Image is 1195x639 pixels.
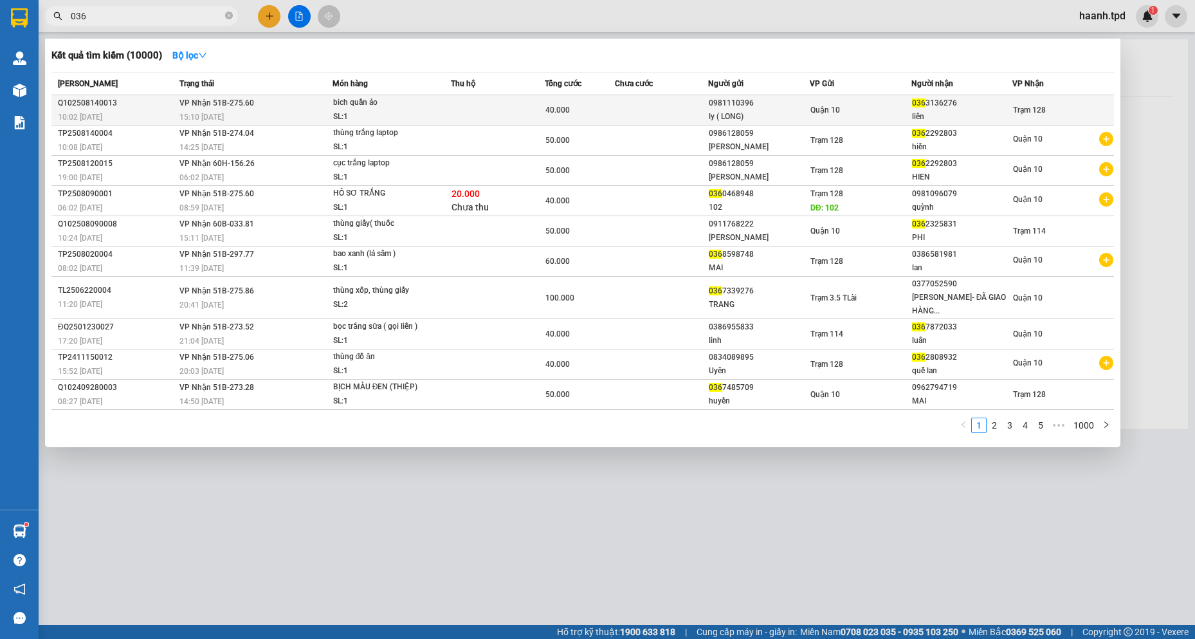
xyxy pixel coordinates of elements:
button: left [956,418,971,433]
sup: 1 [24,523,28,526]
div: [PERSON_NAME] [709,171,809,184]
span: plus-circle [1099,192,1113,207]
div: HIEN [912,171,1012,184]
div: 8598748 [709,248,809,261]
span: notification [14,583,26,595]
div: 102 [709,201,809,214]
div: 0468948 [709,187,809,201]
span: VP Nhận 51B-275.06 [179,353,254,362]
div: luân [912,334,1012,347]
img: warehouse-icon [13,84,26,97]
li: 2 [987,418,1002,433]
div: SL: 1 [333,394,430,409]
div: quỳnh [912,201,1012,214]
span: 50.000 [545,227,570,236]
span: Quận 10 [810,227,840,236]
div: 2292803 [912,127,1012,140]
div: 2325831 [912,218,1012,231]
div: TP2508120015 [58,157,176,171]
div: 2292803 [912,157,1012,171]
span: VP Nhận 60B-033.81 [179,219,254,228]
span: Quận 10 [1013,195,1043,204]
span: Quận 10 [1013,293,1043,302]
span: VP Nhận 51B-274.04 [179,129,254,138]
span: 17:20 [DATE] [58,337,102,346]
div: Q102508140013 [58,97,176,110]
div: TP2508140004 [58,127,176,140]
div: 2808932 [912,351,1012,364]
div: SL: 1 [333,364,430,378]
div: 0981096079 [912,187,1012,201]
span: Người gửi [708,79,743,88]
div: cục trắng laptop [333,156,430,171]
span: plus-circle [1099,132,1113,146]
div: SL: 1 [333,171,430,185]
li: Next 5 Pages [1048,418,1069,433]
span: Trạng thái [179,79,214,88]
span: 0907696988 [73,46,124,57]
span: plus-circle [1099,162,1113,176]
div: [PERSON_NAME] [709,140,809,154]
span: VP Nhận 51B-275.60 [179,98,254,107]
div: 7485709 [709,381,809,394]
div: MAI [709,261,809,275]
span: 036 [709,286,722,295]
span: [PERSON_NAME] [58,79,118,88]
strong: THIÊN PHÁT ĐẠT [4,32,97,46]
span: Trạm 128 [1013,106,1046,115]
button: Bộ lọcdown [162,45,217,66]
div: 7872033 [912,320,1012,334]
span: 40.000 [545,106,570,115]
span: VP Gửi [810,79,834,88]
li: 1 [971,418,987,433]
span: 11:20 [DATE] [58,300,102,309]
span: Quận 10 [810,390,840,399]
div: TL2506220004 [58,284,176,297]
a: 1 [972,418,986,432]
span: 06:02 [DATE] [179,173,224,182]
span: Trạm 128 [810,360,843,369]
span: 036 [912,322,926,331]
div: thùng giấy( thuốc [333,217,430,231]
span: VP Nhận 60H-156.26 [179,159,255,168]
span: close-circle [225,12,233,19]
span: Quận 10 [1013,358,1043,367]
div: 0981110396 [709,97,809,110]
strong: CTY XE KHÁCH [55,16,138,30]
span: plus-circle [1099,356,1113,370]
div: 0377052590 [912,277,1012,291]
span: 08:27 [DATE] [58,397,102,406]
div: SL: 1 [333,261,430,275]
span: VP Nhận [1012,79,1044,88]
div: Q102508090008 [58,218,176,231]
span: 40.000 [545,360,570,369]
span: Trạm 3.5 TLài [810,293,857,302]
div: TP2411150012 [58,351,176,364]
span: 21:04 [DATE] [179,337,224,346]
span: down [198,51,207,60]
span: 11:39 [DATE] [179,264,224,273]
span: VP Nhận 51B-273.28 [179,383,254,392]
span: Trạm 128 [810,189,843,198]
img: warehouse-icon [13,51,26,65]
span: VP Nhận 51B-275.86 [179,286,254,295]
span: 20.000 [452,189,480,199]
div: MAI [912,394,1012,408]
span: liên CMND: [37,93,86,104]
span: Quận 10 [1013,165,1043,174]
li: 3 [1002,418,1017,433]
span: 08:02 [DATE] [58,264,102,273]
span: 15:52 [DATE] [58,367,102,376]
span: 036 [709,189,722,198]
li: 4 [1017,418,1033,433]
div: BỊCH MÀU ĐEN (THIỆP) [333,380,430,394]
span: 50.000 [545,390,570,399]
span: left [960,421,967,429]
div: 0962794719 [912,381,1012,394]
div: lan [912,261,1012,275]
span: Người nhận [911,79,953,88]
span: 06:02 [DATE] [58,203,102,212]
span: Trạm 128 [810,166,843,175]
img: warehouse-icon [13,524,26,538]
span: Q102508140013 [23,6,91,16]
